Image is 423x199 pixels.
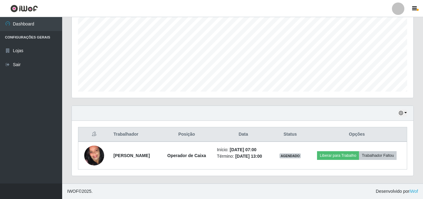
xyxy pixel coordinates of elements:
[84,133,104,178] img: 1701891502546.jpeg
[317,151,359,160] button: Liberar para Trabalho
[67,189,79,194] span: IWOF
[213,127,274,142] th: Data
[217,153,270,160] li: Término:
[160,127,213,142] th: Posição
[376,188,418,195] span: Desenvolvido por
[409,189,418,194] a: iWof
[307,127,407,142] th: Opções
[359,151,397,160] button: Trabalhador Faltou
[279,153,301,158] span: AGENDADO
[217,147,270,153] li: Início:
[274,127,307,142] th: Status
[67,188,93,195] span: © 2025 .
[235,154,262,159] time: [DATE] 13:00
[110,127,160,142] th: Trabalhador
[10,5,38,12] img: CoreUI Logo
[167,153,206,158] strong: Operador de Caixa
[113,153,150,158] strong: [PERSON_NAME]
[230,147,256,152] time: [DATE] 07:00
